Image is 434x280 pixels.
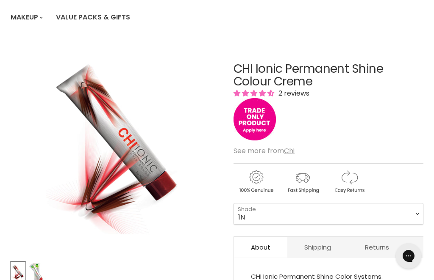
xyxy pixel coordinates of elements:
[50,8,136,26] a: Value Packs & Gifts
[234,146,295,156] span: See more from
[234,98,276,140] img: tradeonly_small.jpg
[284,146,295,156] a: Chi
[276,88,309,98] span: 2 reviews
[280,169,325,195] img: shipping.gif
[4,8,48,26] a: Makeup
[327,169,372,195] img: returns.gif
[234,237,287,258] a: About
[234,63,423,89] h1: CHI Ionic Permanent Shine Colour Creme
[392,240,426,272] iframe: Gorgias live chat messenger
[234,88,276,98] span: 4.50 stars
[234,169,278,195] img: genuine.gif
[348,237,406,258] a: Returns
[287,237,348,258] a: Shipping
[46,41,188,253] img: Chi Ionic Permanent Shine Colour Creme
[11,41,223,254] div: CHI Ionic Permanent Shine Colour Creme image. Click or Scroll to Zoom.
